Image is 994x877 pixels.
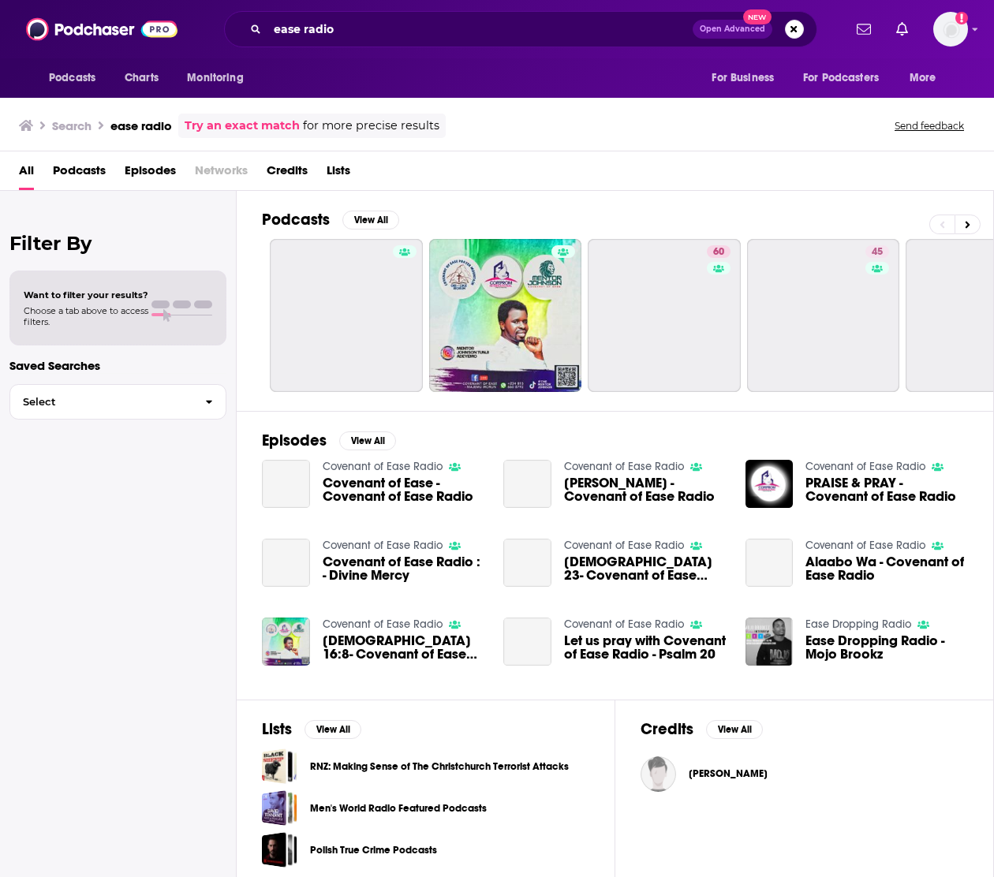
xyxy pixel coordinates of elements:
a: Men's World Radio Featured Podcasts [262,790,297,826]
a: CreditsView All [641,719,763,739]
a: Ease Dropping Radio - Mojo Brookz [805,634,968,661]
button: open menu [176,63,263,93]
button: Open AdvancedNew [693,20,772,39]
h2: Episodes [262,431,327,450]
span: 60 [713,244,724,260]
div: Search podcasts, credits, & more... [224,11,817,47]
a: Timothy Giles [689,767,768,780]
input: Search podcasts, credits, & more... [267,17,693,42]
a: Covenant of Ease Radio [323,539,443,552]
a: 60 [707,245,731,258]
p: Saved Searches [9,358,226,373]
a: Covenant of Ease Radio [805,460,925,473]
span: for more precise results [303,117,439,135]
a: Men's World Radio Featured Podcasts [310,800,487,817]
a: Ease Dropping Radio [805,618,911,631]
button: Select [9,384,226,420]
a: Credits [267,158,308,190]
a: Ibukun Oluwa - Covenant of Ease Radio [564,476,727,503]
span: 45 [872,244,883,260]
a: 45 [865,245,889,258]
img: PRAISE & PRAY - Covenant of Ease Radio [745,460,794,508]
span: For Business [712,67,774,89]
a: Covenant of Ease Radio [323,618,443,631]
a: EpisodesView All [262,431,396,450]
button: Timothy GilesTimothy Giles [641,748,968,799]
svg: Add a profile image [955,12,968,24]
span: Select [10,397,192,407]
a: 60 [588,239,741,392]
button: open menu [793,63,902,93]
span: Episodes [125,158,176,190]
a: Show notifications dropdown [850,16,877,43]
img: Timothy Giles [641,756,676,792]
a: Let us pray with Covenant of Ease Radio - Psalm 20 [564,634,727,661]
span: Want to filter your results? [24,289,148,300]
span: For Podcasters [803,67,879,89]
button: open menu [38,63,116,93]
h3: ease radio [110,118,172,133]
a: Covenant of Ease - Covenant of Ease Radio [262,460,310,508]
a: Lists [327,158,350,190]
a: Polish True Crime Podcasts [262,832,297,868]
h2: Podcasts [262,210,330,230]
a: Ibukun Oluwa - Covenant of Ease Radio [503,460,551,508]
h2: Lists [262,719,292,739]
button: View All [342,211,399,230]
span: Monitoring [187,67,243,89]
span: More [910,67,936,89]
button: View All [706,720,763,739]
button: Show profile menu [933,12,968,47]
button: View All [305,720,361,739]
span: RNZ: Making Sense of The Christchurch Terrorist Attacks [262,748,297,784]
a: Alaabo Wa - Covenant of Ease Radio [745,539,794,587]
a: ListsView All [262,719,361,739]
span: Charts [125,67,159,89]
a: RNZ: Making Sense of The Christchurch Terrorist Attacks [310,758,569,775]
a: Let us pray with Covenant of Ease Radio - Psalm 20 [503,618,551,666]
a: Charts [114,63,168,93]
span: [DEMOGRAPHIC_DATA] 23- Covenant of Ease Radio [564,555,727,582]
button: open menu [899,63,956,93]
h3: Search [52,118,92,133]
span: Choose a tab above to access filters. [24,305,148,327]
a: Covenant of Ease Radio : - Divine Mercy [323,555,485,582]
a: Covenant of Ease Radio [564,460,684,473]
span: New [743,9,772,24]
a: Psalm 23- Covenant of Ease Radio [503,539,551,587]
img: Psalm 16:8- Covenant of Ease Radio [262,618,310,666]
span: Networks [195,158,248,190]
a: Covenant of Ease - Covenant of Ease Radio [323,476,485,503]
a: Covenant of Ease Radio [564,539,684,552]
a: Covenant of Ease Radio : - Divine Mercy [262,539,310,587]
button: View All [339,431,396,450]
h2: Credits [641,719,693,739]
a: Try an exact match [185,117,300,135]
a: Ease Dropping Radio - Mojo Brookz [745,618,794,666]
span: Open Advanced [700,25,765,33]
a: Alaabo Wa - Covenant of Ease Radio [805,555,968,582]
span: Podcasts [49,67,95,89]
span: Podcasts [53,158,106,190]
button: Send feedback [890,119,969,132]
a: PRAISE & PRAY - Covenant of Ease Radio [805,476,968,503]
a: Psalm 23- Covenant of Ease Radio [564,555,727,582]
img: Podchaser - Follow, Share and Rate Podcasts [26,14,177,44]
a: Covenant of Ease Radio [564,618,684,631]
a: Psalm 16:8- Covenant of Ease Radio [323,634,485,661]
a: Polish True Crime Podcasts [310,842,437,859]
span: [PERSON_NAME] - Covenant of Ease Radio [564,476,727,503]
